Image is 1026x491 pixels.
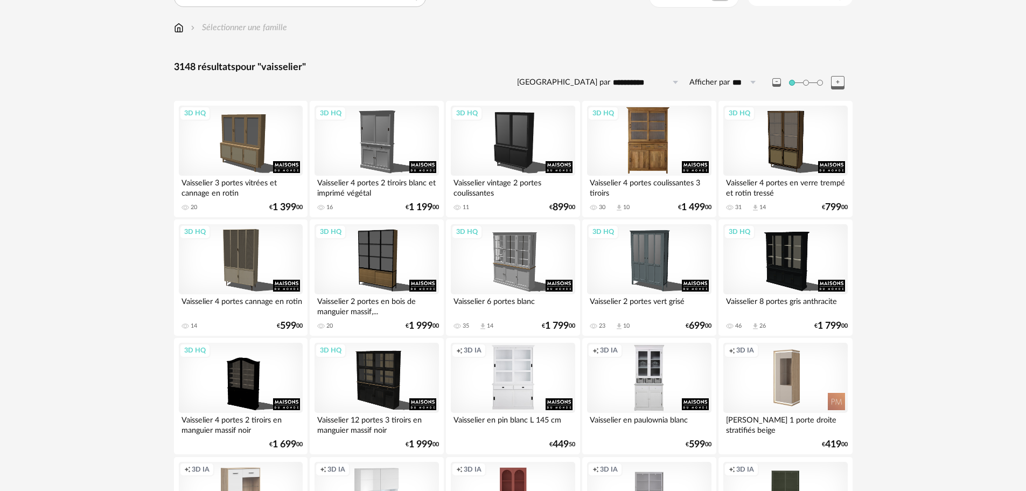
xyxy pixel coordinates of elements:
span: 1 499 [681,204,705,211]
span: 419 [825,441,841,448]
div: 30 [599,204,605,211]
span: 449 [553,441,569,448]
div: € 00 [822,441,848,448]
span: Download icon [479,322,487,330]
div: 3D HQ [588,225,619,239]
span: Creation icon [592,465,599,474]
span: 3D IA [327,465,345,474]
a: 3D HQ Vaisselier 4 portes 2 tiroirs en manguier massif noir €1 69900 [174,338,308,454]
span: 599 [689,441,705,448]
a: 3D HQ Vaisselier 2 portes en bois de manguier massif,... 20 €1 99900 [310,219,443,336]
span: 1 999 [409,441,432,448]
div: 3D HQ [315,343,346,357]
a: 3D HQ Vaisselier 2 portes vert grisé 23 Download icon 10 €69900 [582,219,716,336]
div: Vaisselier en pin blanc L 145 cm [451,413,575,434]
a: 3D HQ Vaisselier 4 portes coulissantes 3 tiroirs 30 Download icon 10 €1 49900 [582,101,716,217]
span: 1 999 [409,322,432,330]
span: 799 [825,204,841,211]
div: 3D HQ [179,106,211,120]
div: Vaisselier 4 portes 2 tiroirs blanc et imprimé végétal [315,176,438,197]
span: Download icon [615,322,623,330]
a: 3D HQ Vaisselier 3 portes vitrées et cannage en rotin 20 €1 39900 [174,101,308,217]
div: 11 [463,204,469,211]
span: 3D IA [464,346,481,355]
span: 599 [280,322,296,330]
div: € 50 [549,441,575,448]
div: € 00 [549,204,575,211]
span: Creation icon [320,465,326,474]
div: Vaisselier 2 portes vert grisé [587,294,711,316]
span: 1 799 [818,322,841,330]
span: Creation icon [456,346,463,355]
label: Afficher par [689,78,730,88]
div: 3D HQ [724,225,755,239]
span: 1 699 [273,441,296,448]
div: € 00 [406,204,439,211]
div: € 00 [822,204,848,211]
div: 3148 résultats [174,61,853,74]
span: 3D IA [600,346,618,355]
div: Vaisselier 8 portes gris anthracite [723,294,847,316]
a: 3D HQ Vaisselier 4 portes cannage en rotin 14 €59900 [174,219,308,336]
div: 20 [191,204,197,211]
span: 1 199 [409,204,432,211]
span: 699 [689,322,705,330]
div: 14 [191,322,197,330]
a: 3D HQ Vaisselier 12 portes 3 tiroirs en manguier massif noir €1 99900 [310,338,443,454]
div: Vaisselier 6 portes blanc [451,294,575,316]
div: € 00 [814,322,848,330]
span: Creation icon [184,465,191,474]
div: Vaisselier vintage 2 portes coulissantes [451,176,575,197]
div: € 00 [686,441,711,448]
span: 3D IA [464,465,481,474]
div: Vaisselier 2 portes en bois de manguier massif,... [315,294,438,316]
div: 31 [735,204,742,211]
span: 3D IA [736,346,754,355]
div: 10 [623,204,630,211]
div: Vaisselier 4 portes en verre trempé et rotin tressé [723,176,847,197]
div: 14 [487,322,493,330]
span: Creation icon [592,346,599,355]
div: 3D HQ [451,225,483,239]
div: € 00 [686,322,711,330]
a: Creation icon 3D IA Vaisselier en pin blanc L 145 cm €44950 [446,338,580,454]
span: Download icon [751,322,759,330]
img: svg+xml;base64,PHN2ZyB3aWR0aD0iMTYiIGhlaWdodD0iMTciIHZpZXdCb3g9IjAgMCAxNiAxNyIgZmlsbD0ibm9uZSIgeG... [174,22,184,34]
div: 23 [599,322,605,330]
span: 3D IA [600,465,618,474]
span: Download icon [751,204,759,212]
div: 16 [326,204,333,211]
a: 3D HQ Vaisselier 8 portes gris anthracite 46 Download icon 26 €1 79900 [718,219,852,336]
span: 1 399 [273,204,296,211]
span: pour "vaisselier" [235,63,306,72]
div: Vaisselier 3 portes vitrées et cannage en rotin [179,176,303,197]
div: € 00 [406,441,439,448]
div: € 00 [678,204,711,211]
div: 10 [623,322,630,330]
div: [PERSON_NAME] 1 porte droite stratifiés beige [723,413,847,434]
div: 3D HQ [315,225,346,239]
div: 3D HQ [179,343,211,357]
div: 20 [326,322,333,330]
span: 3D IA [736,465,754,474]
a: 3D HQ Vaisselier 6 portes blanc 35 Download icon 14 €1 79900 [446,219,580,336]
a: Creation icon 3D IA [PERSON_NAME] 1 porte droite stratifiés beige €41900 [718,338,852,454]
div: € 00 [269,204,303,211]
span: Creation icon [456,465,463,474]
span: 3D IA [192,465,210,474]
div: Vaisselier en paulownia blanc [587,413,711,434]
div: € 00 [277,322,303,330]
div: 3D HQ [451,106,483,120]
span: Download icon [615,204,623,212]
div: Vaisselier 4 portes coulissantes 3 tiroirs [587,176,711,197]
div: 26 [759,322,766,330]
div: € 00 [269,441,303,448]
a: 3D HQ Vaisselier vintage 2 portes coulissantes 11 €89900 [446,101,580,217]
span: 1 799 [545,322,569,330]
div: 3D HQ [588,106,619,120]
div: 46 [735,322,742,330]
span: Creation icon [729,465,735,474]
div: Vaisselier 4 portes cannage en rotin [179,294,303,316]
div: 3D HQ [179,225,211,239]
div: Vaisselier 4 portes 2 tiroirs en manguier massif noir [179,413,303,434]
